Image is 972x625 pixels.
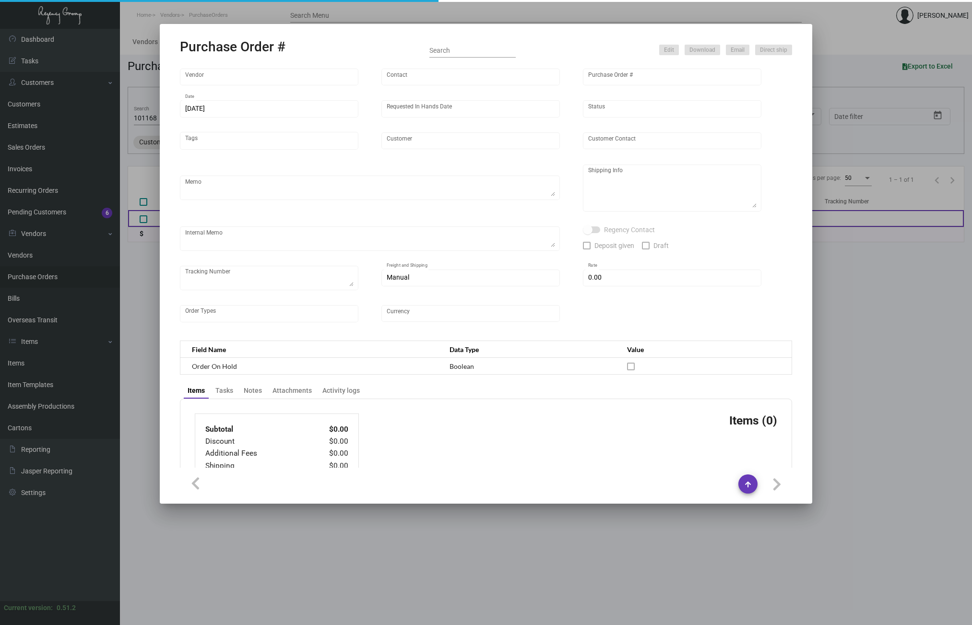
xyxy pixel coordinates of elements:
[604,224,655,236] span: Regency Contact
[180,39,285,55] h2: Purchase Order #
[205,436,309,448] td: Discount
[617,341,792,358] th: Value
[205,460,309,472] td: Shipping
[685,45,720,55] button: Download
[387,273,409,281] span: Manual
[205,424,309,436] td: Subtotal
[594,240,634,251] span: Deposit given
[659,45,679,55] button: Edit
[244,386,262,396] div: Notes
[760,46,787,54] span: Direct ship
[729,413,777,427] h3: Items (0)
[273,386,312,396] div: Attachments
[664,46,674,54] span: Edit
[731,46,745,54] span: Email
[755,45,792,55] button: Direct ship
[450,362,474,370] span: Boolean
[309,448,349,460] td: $0.00
[653,240,669,251] span: Draft
[309,460,349,472] td: $0.00
[309,424,349,436] td: $0.00
[180,341,440,358] th: Field Name
[440,341,617,358] th: Data Type
[188,386,205,396] div: Items
[726,45,749,55] button: Email
[4,603,53,613] div: Current version:
[192,362,237,370] span: Order On Hold
[309,436,349,448] td: $0.00
[215,386,233,396] div: Tasks
[689,46,715,54] span: Download
[57,603,76,613] div: 0.51.2
[205,448,309,460] td: Additional Fees
[322,386,360,396] div: Activity logs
